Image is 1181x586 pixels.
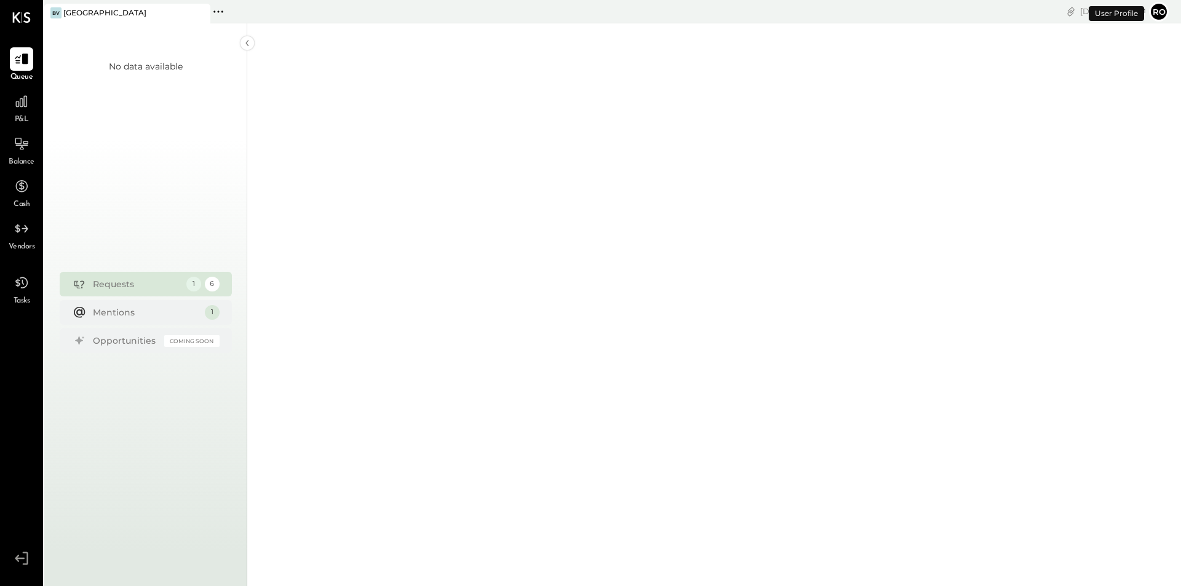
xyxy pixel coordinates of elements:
[63,7,146,18] div: [GEOGRAPHIC_DATA]
[1,175,42,210] a: Cash
[1089,6,1144,21] div: User Profile
[205,277,220,291] div: 6
[1,90,42,125] a: P&L
[1065,5,1077,18] div: copy link
[50,7,62,18] div: BV
[93,278,180,290] div: Requests
[14,199,30,210] span: Cash
[205,305,220,320] div: 1
[1,271,42,307] a: Tasks
[9,157,34,168] span: Balance
[1149,2,1169,22] button: Ro
[14,296,30,307] span: Tasks
[109,60,183,73] div: No data available
[93,335,158,347] div: Opportunities
[9,242,35,253] span: Vendors
[1,217,42,253] a: Vendors
[1,47,42,83] a: Queue
[15,114,29,125] span: P&L
[93,306,199,319] div: Mentions
[10,72,33,83] span: Queue
[1080,6,1146,17] div: [DATE]
[1,132,42,168] a: Balance
[164,335,220,347] div: Coming Soon
[186,277,201,291] div: 1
